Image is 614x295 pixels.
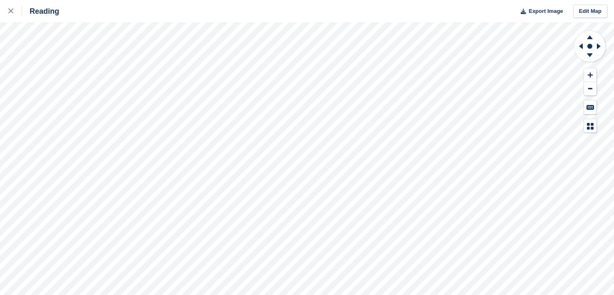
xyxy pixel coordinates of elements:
button: Zoom In [584,68,596,82]
button: Keyboard Shortcuts [584,100,596,114]
button: Zoom Out [584,82,596,96]
button: Map Legend [584,119,596,133]
a: Edit Map [573,5,607,18]
button: Export Image [516,5,563,18]
span: Export Image [529,7,563,15]
div: Reading [22,6,59,16]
